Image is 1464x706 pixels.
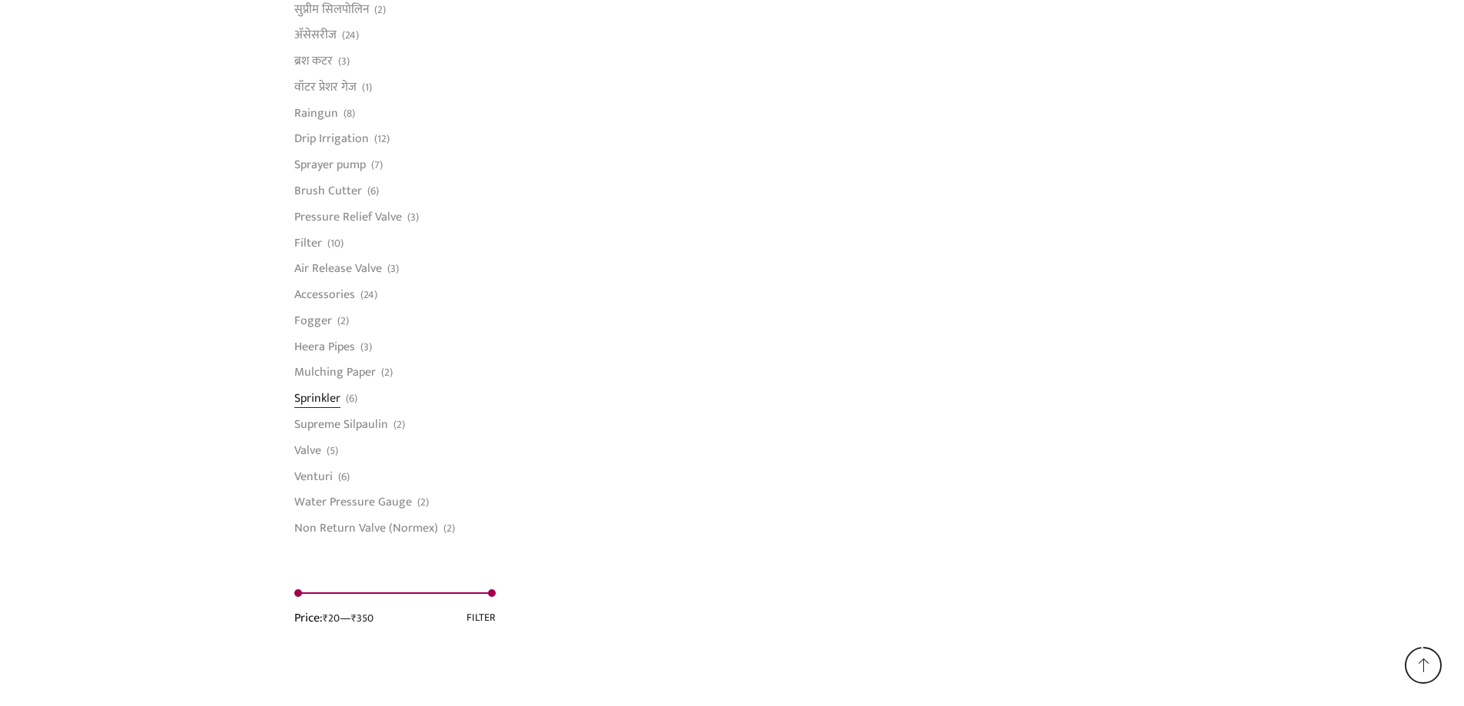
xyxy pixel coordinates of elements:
a: Drip Irrigation [294,126,369,152]
a: Venturi [294,463,333,489]
span: (2) [374,2,386,18]
span: (5) [327,443,338,459]
span: (2) [337,313,349,329]
a: Heera Pipes [294,333,355,360]
span: (2) [393,417,405,433]
a: Pressure Relief Valve [294,204,402,230]
a: Sprinkler [294,386,340,412]
span: (8) [344,106,355,121]
a: Accessories [294,282,355,308]
span: (24) [360,287,377,303]
span: (6) [367,184,379,199]
span: (2) [417,495,429,510]
a: Brush Cutter [294,178,362,204]
span: (24) [342,28,359,43]
span: (10) [327,236,344,251]
a: Valve [294,437,321,463]
button: Filter [466,609,496,627]
span: ₹350 [351,609,373,627]
span: (6) [338,469,350,485]
a: Mulching Paper [294,360,376,386]
a: Raingun [294,100,338,126]
span: (7) [371,157,383,173]
span: (3) [338,54,350,69]
a: वॉटर प्रेशर गेज [294,74,357,100]
a: Supreme Silpaulin [294,412,388,438]
span: (6) [346,391,357,406]
span: (12) [374,131,390,147]
span: (3) [360,340,372,355]
a: Sprayer pump [294,152,366,178]
span: (3) [407,210,419,225]
div: Price: — [294,609,373,627]
a: Filter [294,230,322,256]
a: Water Pressure Gauge [294,489,412,515]
a: ब्रश कटर [294,48,333,75]
span: (3) [387,261,399,277]
a: Non Return Valve (Normex) [294,515,438,537]
span: (2) [443,521,455,536]
a: Air Release Valve [294,256,382,282]
span: ₹20 [323,609,340,627]
span: (1) [362,80,372,95]
a: अ‍ॅसेसरीज [294,22,337,48]
a: Fogger [294,307,332,333]
span: (2) [381,365,393,380]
